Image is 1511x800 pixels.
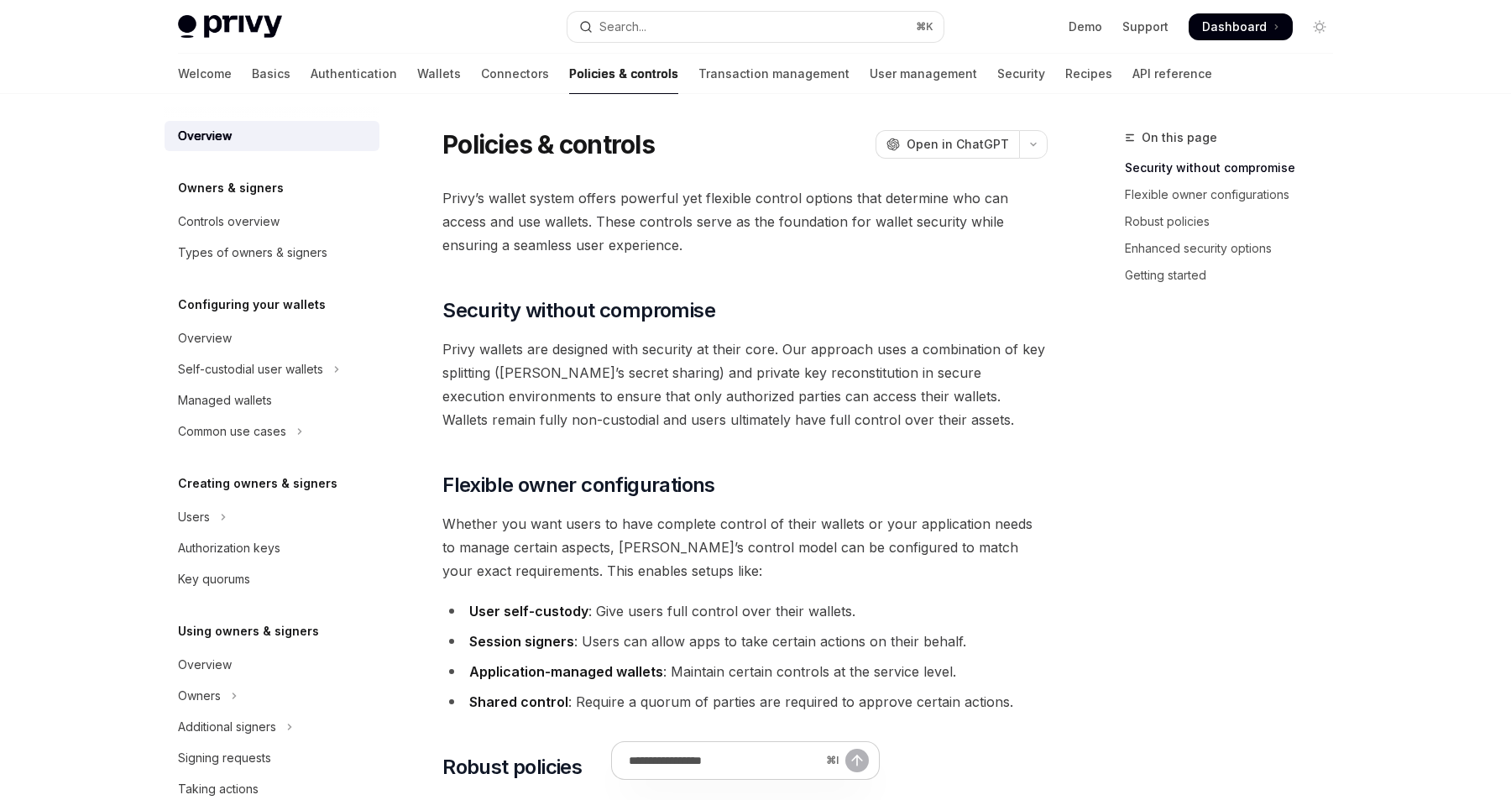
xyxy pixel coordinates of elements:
[442,599,1048,623] li: : Give users full control over their wallets.
[698,54,850,94] a: Transaction management
[481,54,549,94] a: Connectors
[165,416,379,447] button: Toggle Common use cases section
[165,121,379,151] a: Overview
[1142,128,1217,148] span: On this page
[599,17,646,37] div: Search...
[165,207,379,237] a: Controls overview
[165,502,379,532] button: Toggle Users section
[178,779,259,799] div: Taking actions
[1122,18,1169,35] a: Support
[165,533,379,563] a: Authorization keys
[165,712,379,742] button: Toggle Additional signers section
[165,681,379,711] button: Toggle Owners section
[178,421,286,442] div: Common use cases
[178,621,319,641] h5: Using owners & signers
[845,749,869,772] button: Send message
[442,660,1048,683] li: : Maintain certain controls at the service level.
[178,178,284,198] h5: Owners & signers
[1125,181,1346,208] a: Flexible owner configurations
[178,473,337,494] h5: Creating owners & signers
[442,630,1048,653] li: : Users can allow apps to take certain actions on their behalf.
[252,54,290,94] a: Basics
[442,512,1048,583] span: Whether you want users to have complete control of their wallets or your application needs to man...
[165,323,379,353] a: Overview
[442,129,655,159] h1: Policies & controls
[165,743,379,773] a: Signing requests
[178,126,232,146] div: Overview
[178,507,210,527] div: Users
[442,337,1048,431] span: Privy wallets are designed with security at their core. Our approach uses a combination of key sp...
[178,686,221,706] div: Owners
[442,297,715,324] span: Security without compromise
[569,54,678,94] a: Policies & controls
[629,742,819,779] input: Ask a question...
[178,538,280,558] div: Authorization keys
[442,186,1048,257] span: Privy’s wallet system offers powerful yet flexible control options that determine who can access ...
[442,690,1048,714] li: : Require a quorum of parties are required to approve certain actions.
[178,212,280,232] div: Controls overview
[469,663,663,680] strong: Application-managed wallets
[178,717,276,737] div: Additional signers
[442,472,715,499] span: Flexible owner configurations
[1125,208,1346,235] a: Robust policies
[1069,18,1102,35] a: Demo
[1125,235,1346,262] a: Enhanced security options
[907,136,1009,153] span: Open in ChatGPT
[178,15,282,39] img: light logo
[567,12,944,42] button: Open search
[1125,262,1346,289] a: Getting started
[165,650,379,680] a: Overview
[178,295,326,315] h5: Configuring your wallets
[165,354,379,384] button: Toggle Self-custodial user wallets section
[997,54,1045,94] a: Security
[178,569,250,589] div: Key quorums
[178,243,327,263] div: Types of owners & signers
[916,20,933,34] span: ⌘ K
[178,328,232,348] div: Overview
[870,54,977,94] a: User management
[178,748,271,768] div: Signing requests
[1306,13,1333,40] button: Toggle dark mode
[1202,18,1267,35] span: Dashboard
[178,655,232,675] div: Overview
[311,54,397,94] a: Authentication
[1065,54,1112,94] a: Recipes
[469,633,574,650] strong: Session signers
[178,359,323,379] div: Self-custodial user wallets
[178,390,272,410] div: Managed wallets
[1189,13,1293,40] a: Dashboard
[469,693,568,710] strong: Shared control
[178,54,232,94] a: Welcome
[165,385,379,416] a: Managed wallets
[1132,54,1212,94] a: API reference
[469,603,588,620] strong: User self-custody
[1125,154,1346,181] a: Security without compromise
[165,564,379,594] a: Key quorums
[417,54,461,94] a: Wallets
[876,130,1019,159] button: Open in ChatGPT
[165,238,379,268] a: Types of owners & signers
